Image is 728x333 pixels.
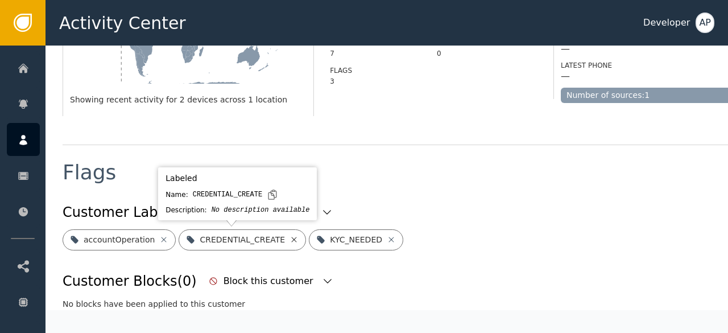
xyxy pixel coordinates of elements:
button: Block this customer [206,269,336,294]
div: Developer [643,16,690,30]
div: Labeled [166,172,309,184]
div: accountOperation [84,234,155,246]
div: — [561,71,570,82]
span: Activity Center [59,10,186,36]
div: Description: [166,205,206,215]
div: Customer Blocks (0) [63,271,197,291]
div: Showing recent activity for 2 devices across 1 location [70,94,307,106]
div: — [561,43,570,55]
div: Flags [63,162,116,183]
div: CREDENTIAL_CREATE [193,190,262,200]
div: No description available [212,205,310,215]
div: 7 [330,48,420,59]
label: Flags [330,67,352,75]
div: Block this customer [224,274,316,288]
label: Alerts Created [437,39,494,47]
button: AP [696,13,714,33]
div: Customer Labels (3) [63,202,196,223]
div: CREDENTIAL_CREATE [200,234,285,246]
div: 3 [330,76,420,87]
div: 0 [437,48,537,59]
div: KYC_NEEDED [330,234,382,246]
div: Name: [166,190,188,200]
label: Checkpoint Executions [330,39,420,47]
